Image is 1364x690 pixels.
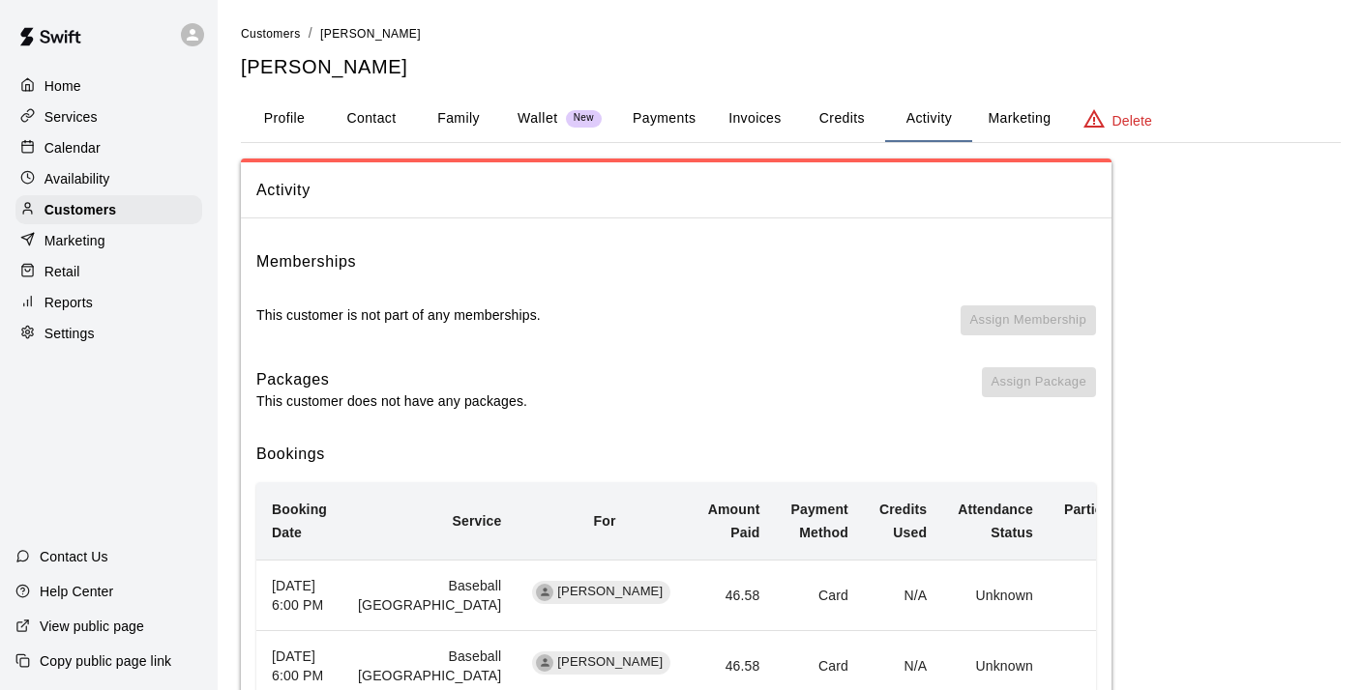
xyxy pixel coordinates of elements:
[452,513,501,529] b: Service
[256,367,527,392] h6: Packages
[15,257,202,286] a: Retail
[15,133,202,162] a: Calendar
[885,96,972,142] button: Activity
[982,367,1096,412] span: You don't have any packages
[256,560,342,630] th: [DATE] 6:00 PM
[44,200,116,219] p: Customers
[15,102,202,131] a: Services
[15,288,202,317] a: Reports
[256,249,356,274] h6: Memberships
[241,54,1341,80] h5: [PERSON_NAME]
[342,560,517,630] td: Baseball [GEOGRAPHIC_DATA]
[256,305,541,325] p: This customer is not part of any memberships.
[942,560,1049,630] td: Unknown
[15,195,202,224] a: Customers
[44,107,98,127] p: Services
[518,108,558,129] p: Wallet
[415,96,502,142] button: Family
[40,582,113,601] p: Help Center
[15,72,202,101] a: Home
[40,651,171,671] p: Copy public page link
[1112,111,1152,130] p: Delete
[972,96,1066,142] button: Marketing
[44,324,95,343] p: Settings
[775,560,863,630] td: Card
[241,27,301,41] span: Customers
[328,96,415,142] button: Contact
[241,96,328,142] button: Profile
[44,262,80,281] p: Retail
[1064,656,1148,676] p: None
[241,23,1341,44] nav: breadcrumb
[44,76,81,96] p: Home
[961,305,1096,352] span: You don't have any memberships
[549,583,670,601] span: [PERSON_NAME]
[241,25,301,41] a: Customers
[320,27,421,41] span: [PERSON_NAME]
[617,96,711,142] button: Payments
[790,502,847,540] b: Payment Method
[711,96,798,142] button: Invoices
[549,653,670,672] span: [PERSON_NAME]
[566,112,602,125] span: New
[708,502,760,540] b: Amount Paid
[44,231,105,250] p: Marketing
[536,654,553,672] div: Carson Johnson
[309,23,312,43] li: /
[958,502,1033,540] b: Attendance Status
[256,391,527,411] p: This customer does not have any packages.
[879,502,927,540] b: Credits Used
[1064,502,1148,540] b: Participating Staff
[40,547,108,566] p: Contact Us
[44,293,93,312] p: Reports
[864,560,942,630] td: N/A
[241,96,1341,142] div: basic tabs example
[15,164,202,193] a: Availability
[40,617,144,636] p: View public page
[44,138,101,158] p: Calendar
[594,513,616,529] b: For
[44,169,110,188] p: Availability
[536,584,553,601] div: Carson Johnson
[798,96,885,142] button: Credits
[256,178,1096,203] span: Activity
[15,319,202,348] a: Settings
[272,502,327,540] b: Booking Date
[1064,586,1148,605] p: None
[256,442,1096,467] h6: Bookings
[15,226,202,255] a: Marketing
[693,560,776,630] td: 46.58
